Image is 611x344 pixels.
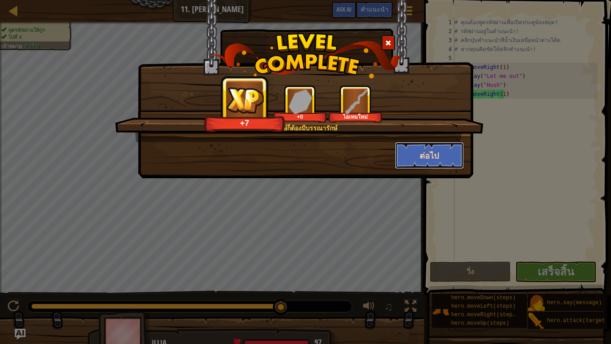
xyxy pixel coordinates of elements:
[210,33,402,78] img: level_complete.png
[207,118,283,128] div: +7
[224,85,266,115] img: reward_icon_xp.png
[343,89,368,114] img: portrait.png
[289,89,312,114] img: reward_icon_gems.png
[157,124,440,133] div: แม้แต่ยักษ์ก็ต้องมีบรรณารักษ์
[275,113,325,120] div: +0
[330,113,381,120] div: ไอเทมใหม่
[395,142,464,169] button: ต่อไป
